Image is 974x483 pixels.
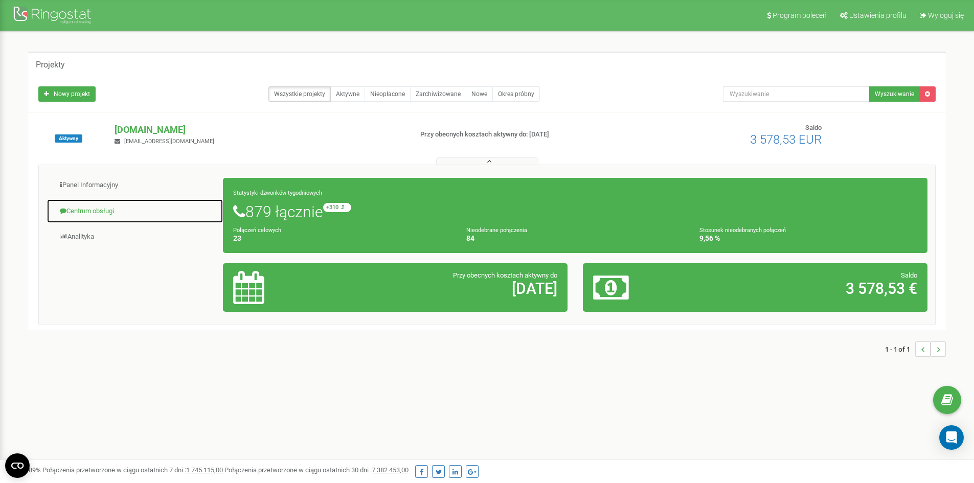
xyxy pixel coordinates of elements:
div: Open Intercom Messenger [939,425,964,450]
small: +310 [323,203,351,212]
a: Centrum obsługi [47,199,223,224]
h2: [DATE] [346,280,557,297]
span: [EMAIL_ADDRESS][DOMAIN_NAME] [124,138,214,145]
span: Przy obecnych kosztach aktywny do [453,271,557,279]
a: Zarchiwizowane [410,86,466,102]
span: 3 578,53 EUR [750,132,822,147]
h5: Projekty [36,60,65,70]
h2: 3 578,53 € [706,280,917,297]
h4: 84 [466,235,684,242]
u: 7 382 453,00 [372,466,409,474]
a: Nowe [466,86,493,102]
h1: 879 łącznie [233,203,917,220]
a: Okres próbny [492,86,540,102]
span: Połączenia przetworzone w ciągu ostatnich 30 dni : [224,466,409,474]
span: Aktywny [55,134,82,143]
button: Open CMP widget [5,453,30,478]
small: Statystyki dzwonków tygodniowych [233,190,322,196]
a: Nieopłacone [365,86,411,102]
a: Wszystkie projekty [268,86,331,102]
input: Wyszukiwanie [723,86,870,102]
p: Przy obecnych kosztach aktywny do: [DATE] [420,130,633,140]
button: Wyszukiwanie [869,86,920,102]
span: Saldo [805,124,822,131]
a: Panel Informacyjny [47,173,223,198]
span: Połączenia przetworzone w ciągu ostatnich 7 dni : [42,466,223,474]
a: Aktywne [330,86,365,102]
span: Wyloguj się [928,11,964,19]
h4: 9,56 % [699,235,917,242]
a: Nowy projekt [38,86,96,102]
span: Ustawienia profilu [849,11,907,19]
u: 1 745 115,00 [186,466,223,474]
small: Połączeń celowych [233,227,281,234]
a: Analityka [47,224,223,249]
p: [DOMAIN_NAME] [115,123,403,136]
nav: ... [885,331,946,367]
h4: 23 [233,235,451,242]
small: Stosunek nieodebranych połączeń [699,227,786,234]
span: 1 - 1 of 1 [885,341,915,357]
span: Program poleceń [773,11,827,19]
small: Nieodebrane połączenia [466,227,527,234]
span: Saldo [901,271,917,279]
